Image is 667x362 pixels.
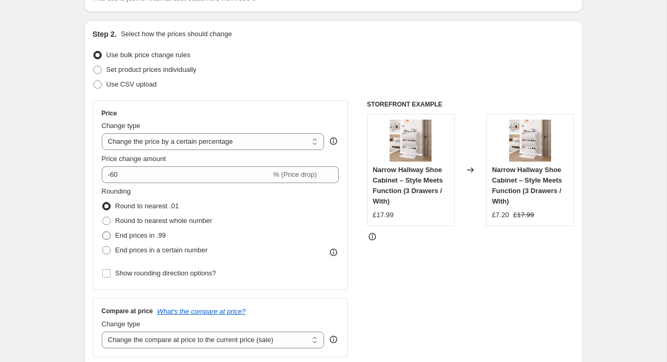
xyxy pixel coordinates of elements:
div: £7.20 [492,210,509,220]
span: % (Price drop) [273,171,317,178]
span: Rounding [102,187,131,195]
img: 81XDsujVpkL._AC_SL1500_80x.jpg [390,120,432,162]
span: Change type [102,320,141,328]
span: Use bulk price change rules [106,51,190,59]
span: Narrow Hallway Shoe Cabinet – Style Meets Function (3 Drawers / With) [492,166,562,205]
span: Narrow Hallway Shoe Cabinet – Style Meets Function (3 Drawers / With) [373,166,443,205]
img: 81XDsujVpkL._AC_SL1500_80x.jpg [509,120,551,162]
div: help [328,136,339,146]
span: Price change amount [102,155,166,163]
span: Round to nearest whole number [115,217,212,225]
div: help [328,334,339,345]
span: End prices in .99 [115,231,166,239]
span: Set product prices individually [106,66,197,73]
span: Change type [102,122,141,130]
span: Show rounding direction options? [115,269,216,277]
h3: Compare at price [102,307,153,315]
p: Select how the prices should change [121,29,232,39]
h3: Price [102,109,117,118]
strike: £17.99 [513,210,534,220]
h2: Step 2. [93,29,117,39]
span: Use CSV upload [106,80,157,88]
span: Round to nearest .01 [115,202,179,210]
span: End prices in a certain number [115,246,208,254]
h6: STOREFRONT EXAMPLE [367,100,574,109]
input: -15 [102,166,271,183]
button: What's the compare at price? [157,307,246,315]
div: £17.99 [373,210,394,220]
